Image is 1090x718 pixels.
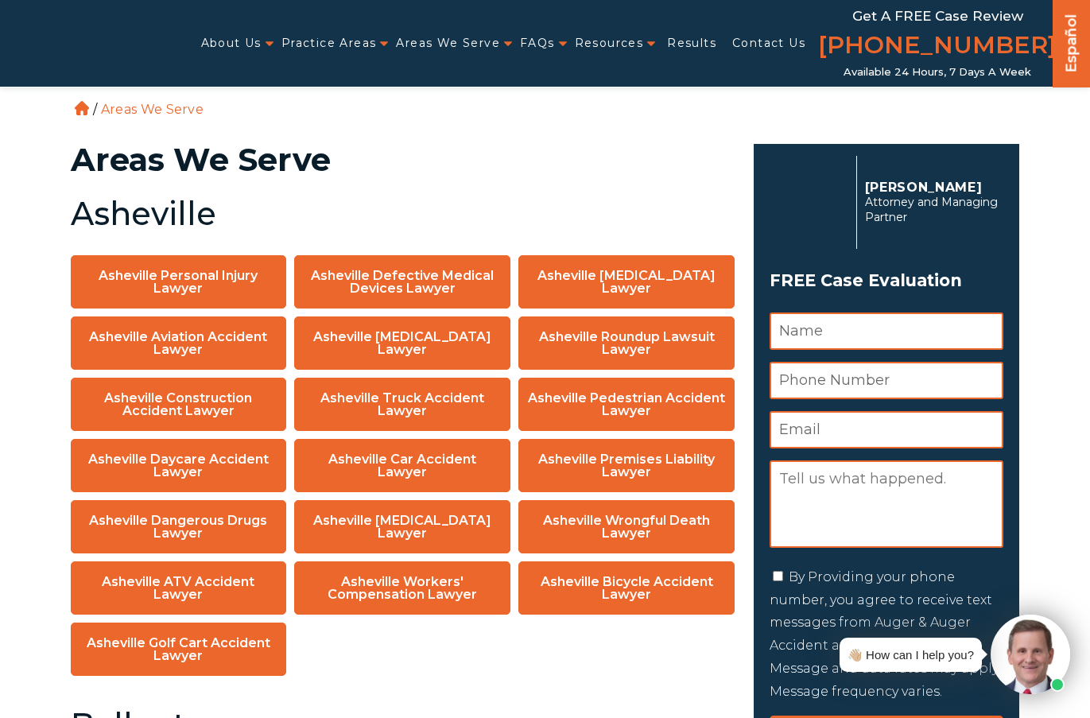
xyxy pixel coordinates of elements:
[10,29,188,56] img: Auger & Auger Accident and Injury Lawyers Logo
[71,439,287,492] a: Asheville Daycare Accident Lawyer
[518,316,735,370] a: Asheville Roundup Lawsuit Lawyer
[97,102,208,117] li: Areas We Serve
[294,439,510,492] a: Asheville Car Accident Lawyer
[71,378,287,431] a: Asheville Construction Accident Lawyer
[844,66,1031,79] span: Available 24 Hours, 7 Days a Week
[667,27,716,60] a: Results
[770,411,1003,448] input: Email
[518,255,735,309] a: Asheville [MEDICAL_DATA] Lawyer
[518,439,735,492] a: Asheville Premises Liability Lawyer
[575,27,644,60] a: Resources
[865,180,1004,195] p: [PERSON_NAME]
[294,561,510,615] a: Asheville Workers' Compensation Lawyer
[770,266,1003,296] span: FREE Case Evaluation
[732,27,805,60] a: Contact Us
[71,500,287,553] a: Asheville Dangerous Drugs Lawyer
[294,255,510,309] a: Asheville Defective Medical Devices Lawyer
[770,569,1000,699] label: By Providing your phone number, you agree to receive text messages from Auger & Auger Accident an...
[71,255,287,309] a: Asheville Personal Injury Lawyer
[396,27,500,60] a: Areas We Serve
[865,195,1004,225] span: Attorney and Managing Partner
[294,316,510,370] a: Asheville [MEDICAL_DATA] Lawyer
[770,162,848,242] img: Herbert Auger
[71,623,287,676] a: Asheville Golf Cart Accident Lawyer
[520,27,555,60] a: FAQs
[281,27,377,60] a: Practice Areas
[71,316,287,370] a: Asheville Aviation Accident Lawyer
[294,378,510,431] a: Asheville Truck Accident Lawyer
[770,362,1003,399] input: Phone Number
[518,561,735,615] a: Asheville Bicycle Accident Lawyer
[991,615,1070,694] img: Intaker widget Avatar
[71,196,735,231] h2: Asheville
[848,644,974,666] div: 👋🏼 How can I help you?
[518,500,735,553] a: Asheville Wrongful Death Lawyer
[75,101,89,115] a: Home
[294,500,510,553] a: Asheville [MEDICAL_DATA] Lawyer
[770,312,1003,350] input: Name
[852,8,1023,24] span: Get a FREE Case Review
[818,28,1057,66] a: [PHONE_NUMBER]
[518,378,735,431] a: Asheville Pedestrian Accident Lawyer
[201,27,262,60] a: About Us
[71,561,287,615] a: Asheville ATV Accident Lawyer
[71,144,735,176] h1: Areas We Serve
